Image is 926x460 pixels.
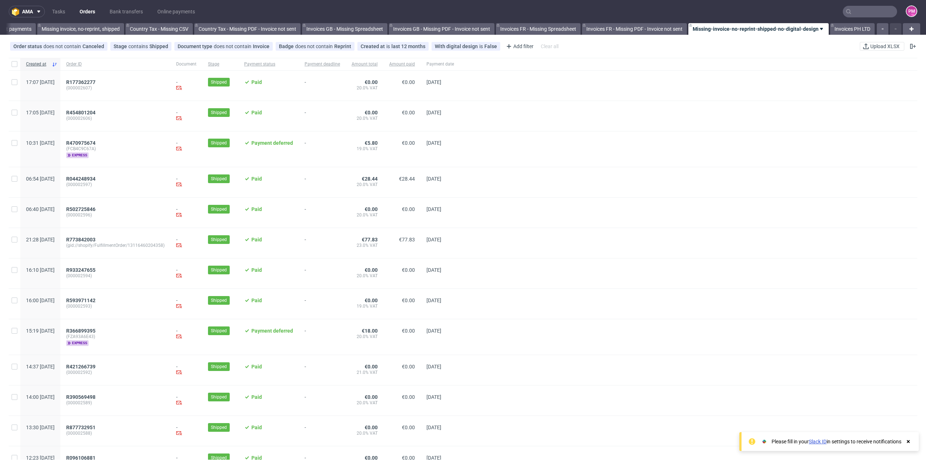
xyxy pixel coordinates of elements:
span: 20.0% VAT [352,400,378,406]
span: €0.00 [365,425,378,430]
span: - [305,328,340,346]
span: (000002589) [66,400,165,406]
span: 20.0% VAT [352,212,378,218]
span: - [305,110,340,122]
a: R390569498 [66,394,97,400]
a: Invoices PH LTD [830,23,875,35]
button: ama [9,6,45,17]
div: False [484,43,497,49]
span: Order status [13,43,43,49]
span: 16:10 [DATE] [26,267,55,273]
span: €0.00 [402,364,415,370]
span: [DATE] [426,79,441,85]
div: - [176,206,196,219]
span: - [305,425,340,437]
span: 19.0% VAT [352,303,378,309]
span: [DATE] [426,328,441,334]
span: [DATE] [426,110,441,115]
div: Invoice [253,43,269,49]
span: Badge [279,43,295,49]
span: Paid [251,267,262,273]
span: [DATE] [426,394,441,400]
span: ama [22,9,33,14]
div: Shipped [149,43,168,49]
div: - [176,364,196,376]
span: €0.00 [402,297,415,303]
span: Shipped [211,267,227,273]
a: Country Tax - Missing CSV [126,23,193,35]
span: 06:40 [DATE] [26,206,55,212]
span: €28.44 [399,176,415,182]
span: 21.0% VAT [352,370,378,375]
img: Slack [761,438,768,445]
a: Invoices FR - Missing Spreadsheet [496,23,581,35]
span: Created at [361,43,386,49]
span: - [305,176,340,189]
div: Please fill in your in settings to receive notifications [772,438,901,445]
span: 20.0% VAT [352,334,378,339]
span: Order ID [66,61,165,67]
span: €0.00 [402,425,415,430]
span: Amount paid [389,61,415,67]
span: 13:30 [DATE] [26,425,55,430]
span: R366899395 [66,328,95,334]
a: R502725846 [66,206,97,212]
a: Slack ID [809,439,827,444]
span: 19.0% VAT [352,146,378,152]
span: Payment deadline [305,61,340,67]
div: - [176,176,196,189]
span: €28.44 [362,176,378,182]
span: R044248934 [66,176,95,182]
span: (000002588) [66,430,165,436]
a: Invoices GB - Missing PDF - Invoice not sent [389,23,494,35]
span: does not contain [43,43,82,49]
span: Document [176,61,196,67]
span: Payment deferred [251,140,293,146]
span: does not contain [214,43,253,49]
a: R470975674 [66,140,97,146]
span: €0.00 [402,140,415,146]
div: - [176,328,196,341]
span: - [305,394,340,407]
span: Payment deferred [251,328,293,334]
span: Paid [251,425,262,430]
span: R177362277 [66,79,95,85]
span: 20.0% VAT [352,115,378,121]
a: R773842003 [66,237,97,242]
span: is [386,43,391,49]
a: Country Tax - Missing PDF - Invoice not sent [194,23,301,35]
span: Paid [251,297,262,303]
span: 14:37 [DATE] [26,364,55,370]
span: express [66,152,89,158]
span: Paid [251,206,262,212]
span: Shipped [211,363,227,370]
span: Created at [26,61,49,67]
span: R593971142 [66,297,95,303]
span: Shipped [211,140,227,146]
a: Invoices GB - Missing Spreadsheet [302,23,387,35]
span: €0.00 [402,267,415,273]
span: (000002592) [66,370,165,375]
span: Paid [251,110,262,115]
span: €0.00 [402,110,415,115]
span: Payment status [244,61,293,67]
span: Upload XLSX [869,44,901,49]
span: Amount total [352,61,378,67]
span: 17:05 [DATE] [26,110,55,115]
span: R454801204 [66,110,95,115]
span: €18.00 [362,328,378,334]
span: Stage [114,43,128,49]
span: Stage [208,61,233,67]
span: [DATE] [426,206,441,212]
div: - [176,79,196,92]
span: 21:28 [DATE] [26,237,55,242]
span: [DATE] [426,425,441,430]
a: R454801204 [66,110,97,115]
span: 15:19 [DATE] [26,328,55,334]
span: €0.00 [365,297,378,303]
a: Bank transfers [105,6,147,17]
span: [DATE] [426,297,441,303]
span: €0.00 [365,110,378,115]
span: €0.00 [365,79,378,85]
span: €5.80 [365,140,378,146]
